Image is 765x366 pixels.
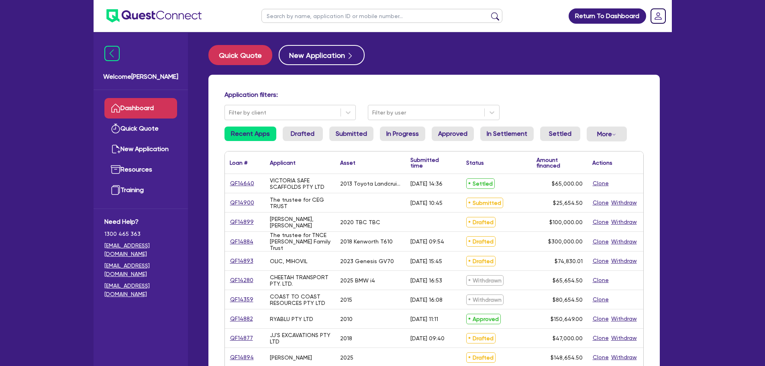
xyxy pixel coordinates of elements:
[270,354,312,361] div: [PERSON_NAME]
[104,230,177,238] span: 1300 465 363
[553,277,583,284] span: $65,654.50
[230,160,247,166] div: Loan #
[230,276,254,285] a: QF14280
[410,296,443,303] div: [DATE] 16:08
[283,127,323,141] a: Drafted
[340,160,355,166] div: Asset
[104,241,177,258] a: [EMAIL_ADDRESS][DOMAIN_NAME]
[410,157,449,168] div: Submitted time
[270,274,330,287] div: CHEETAH TRANSPORT PTY. LTD.
[104,98,177,119] a: Dashboard
[553,335,583,341] span: $47,000.00
[549,219,583,225] span: $100,000.00
[230,256,254,266] a: QF14893
[224,91,644,98] h4: Application filters:
[592,160,612,166] div: Actions
[270,293,330,306] div: COAST TO COAST RESOURCES PTY LTD
[230,198,255,207] a: QF14900
[340,258,394,264] div: 2023 Genesis GV70
[380,127,425,141] a: In Progress
[104,119,177,139] a: Quick Quote
[340,316,353,322] div: 2010
[270,196,330,209] div: The trustee for CEG TRUST
[329,127,373,141] a: Submitted
[569,8,646,24] a: Return To Dashboard
[592,333,609,343] button: Clone
[270,160,296,166] div: Applicant
[553,296,583,303] span: $80,654.50
[410,238,444,245] div: [DATE] 09:54
[466,256,496,266] span: Drafted
[104,46,120,61] img: icon-menu-close
[466,236,496,247] span: Drafted
[111,185,120,195] img: training
[466,198,503,208] span: Submitted
[270,177,330,190] div: VICTORIA SAFE SCAFFOLDS PTY LTD
[555,258,583,264] span: $74,830.01
[104,159,177,180] a: Resources
[410,200,443,206] div: [DATE] 10:45
[230,217,254,227] a: QF14899
[410,258,442,264] div: [DATE] 15:45
[270,232,330,251] div: The trustee for TNCE [PERSON_NAME] Family Trust
[230,333,253,343] a: QF14877
[592,179,609,188] button: Clone
[466,217,496,227] span: Drafted
[410,180,443,187] div: [DATE] 14:36
[592,217,609,227] button: Clone
[587,127,627,141] button: Dropdown toggle
[224,127,276,141] a: Recent Apps
[410,316,438,322] div: [DATE] 11:11
[480,127,534,141] a: In Settlement
[340,277,375,284] div: 2025 BMW i4
[466,314,501,324] span: Approved
[552,180,583,187] span: $65,000.00
[340,219,380,225] div: 2020 TBC TBC
[106,9,202,22] img: quest-connect-logo-blue
[466,333,496,344] span: Drafted
[466,178,495,189] span: Settled
[611,256,637,266] button: Withdraw
[611,217,637,227] button: Withdraw
[104,180,177,200] a: Training
[270,332,330,345] div: JJ'S EXCAVATIONS PTY LTD
[553,200,583,206] span: $25,654.50
[270,216,330,229] div: [PERSON_NAME], [PERSON_NAME]
[648,6,669,27] a: Dropdown toggle
[537,157,583,168] div: Amount financed
[592,295,609,304] button: Clone
[340,335,352,341] div: 2018
[466,275,504,286] span: Withdrawn
[611,333,637,343] button: Withdraw
[230,179,255,188] a: QF14640
[548,238,583,245] span: $300,000.00
[340,354,353,361] div: 2025
[592,314,609,323] button: Clone
[104,217,177,227] span: Need Help?
[279,45,365,65] button: New Application
[104,139,177,159] a: New Application
[111,124,120,133] img: quick-quote
[111,144,120,154] img: new-application
[592,276,609,285] button: Clone
[104,262,177,278] a: [EMAIL_ADDRESS][DOMAIN_NAME]
[551,354,583,361] span: $148,654.50
[208,45,272,65] button: Quick Quote
[230,314,253,323] a: QF14882
[103,72,178,82] span: Welcome [PERSON_NAME]
[611,314,637,323] button: Withdraw
[611,198,637,207] button: Withdraw
[551,316,583,322] span: $150,649.00
[611,237,637,246] button: Withdraw
[466,160,484,166] div: Status
[104,282,177,299] a: [EMAIL_ADDRESS][DOMAIN_NAME]
[340,180,401,187] div: 2013 Toyota Landcruiser
[592,256,609,266] button: Clone
[230,237,254,246] a: QF14884
[230,295,254,304] a: QF14359
[270,316,313,322] div: RYABLU PTY LTD
[340,238,393,245] div: 2018 Kenworth T610
[466,352,496,363] span: Drafted
[592,237,609,246] button: Clone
